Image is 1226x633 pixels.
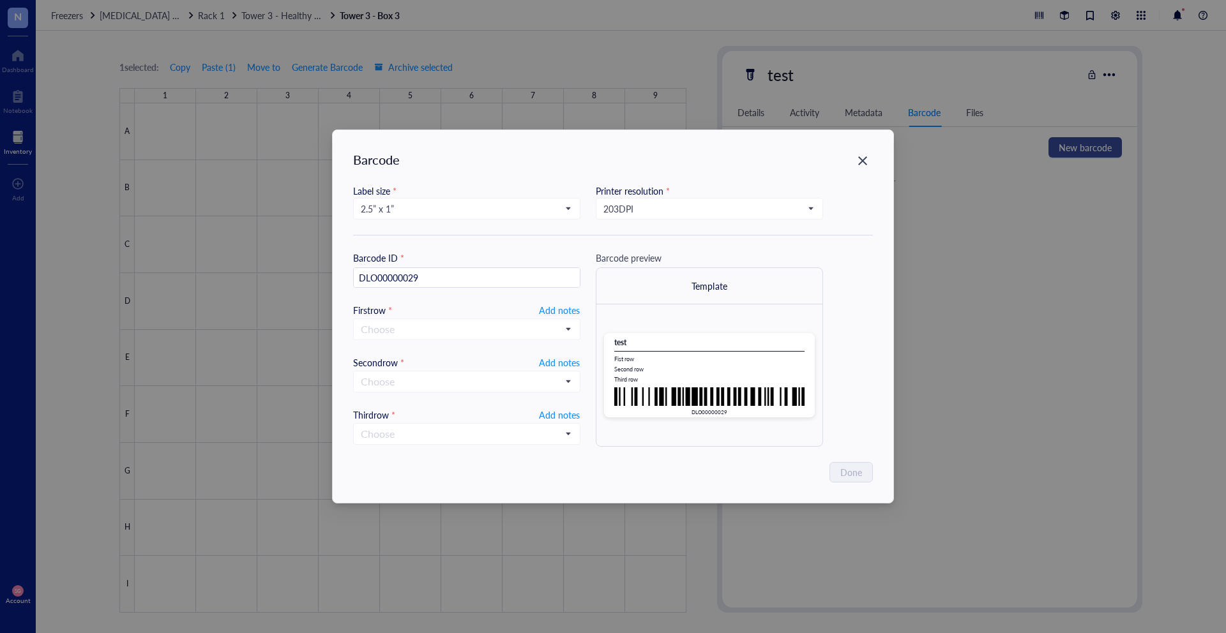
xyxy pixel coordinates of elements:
[353,184,580,198] div: Label size
[692,279,727,293] div: Template
[539,302,580,318] span: Add notes
[614,375,805,382] div: Third row
[538,303,580,317] button: Add notes
[614,354,805,362] div: Fist row
[852,153,873,168] span: Close
[539,354,580,371] span: Add notes
[829,462,873,482] button: Done
[353,151,873,168] div: Barcode
[596,184,823,198] div: Printer resolution
[353,303,392,317] div: First row
[353,251,580,265] div: Barcode ID
[852,151,873,171] button: Close
[538,355,580,369] button: Add notes
[614,387,805,406] img: E7jGxQAAAAZJREFUAwCzflaPdiyrIwAAAABJRU5ErkJggg==
[361,203,570,214] span: 2.5” x 1”
[353,355,404,369] div: Second row
[538,408,580,422] button: Add notes
[614,337,805,348] div: test
[614,364,805,372] div: Second row
[596,251,823,265] div: Barcode preview
[603,203,813,214] span: 203 DPI
[614,407,805,417] div: DLO00000029
[353,408,395,422] div: Third row
[539,406,580,423] span: Add notes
